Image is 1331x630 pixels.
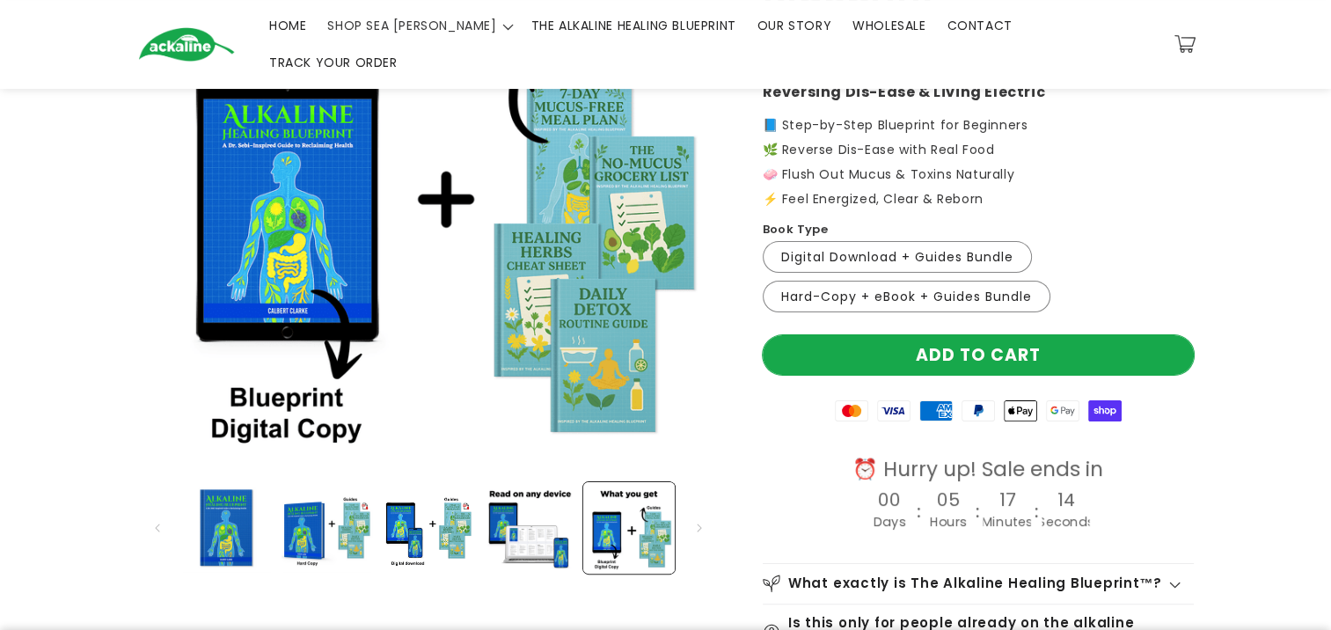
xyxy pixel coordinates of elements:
span: HOME [269,18,306,33]
label: Book Type [763,221,829,238]
div: Seconds [1038,509,1094,535]
button: Add to cart [763,335,1194,375]
h4: 05 [937,490,960,509]
button: Load image 1 in gallery view [181,482,273,574]
label: Hard-Copy + eBook + Guides Bundle [763,281,1050,312]
button: Slide left [138,509,177,547]
summary: SHOP SEA [PERSON_NAME] [317,7,520,44]
a: THE ALKALINE HEALING BLUEPRINT [521,7,747,44]
h4: 17 [999,490,1015,509]
span: SHOP SEA [PERSON_NAME] [327,18,496,33]
button: Load image 3 in gallery view [382,482,473,574]
img: Ackaline [138,27,235,62]
div: Hours [930,509,967,535]
span: THE ALKALINE HEALING BLUEPRINT [531,18,736,33]
h2: What exactly is The Alkaline Healing Blueprint™? [788,575,1162,592]
span: OUR STORY [757,18,831,33]
a: WHOLESALE [842,7,936,44]
a: CONTACT [936,7,1022,44]
div: : [975,494,981,531]
h4: 14 [1057,490,1074,509]
button: Load image 2 in gallery view [282,482,373,574]
p: 📘 Step-by-Step Blueprint for Beginners 🌿 Reverse Dis-Ease with Real Food 🧼 Flush Out Mucus & Toxi... [763,119,1194,205]
div: ⏰ Hurry up! Sale ends in [822,457,1134,483]
a: TRACK YOUR ORDER [259,44,408,81]
div: : [916,494,922,531]
div: Minutes [982,509,1033,535]
summary: What exactly is The Alkaline Healing Blueprint™? [763,564,1194,604]
span: WHOLESALE [852,18,925,33]
div: : [1034,494,1040,531]
button: Load image 5 in gallery view [583,482,675,574]
span: TRACK YOUR ORDER [269,55,398,70]
button: Load image 4 in gallery view [483,482,574,574]
span: CONTACT [947,18,1012,33]
label: Digital Download + Guides Bundle [763,241,1032,273]
h4: 00 [878,490,901,509]
button: Slide right [680,509,719,547]
a: HOME [259,7,317,44]
a: OUR STORY [747,7,842,44]
div: Days [873,509,905,535]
